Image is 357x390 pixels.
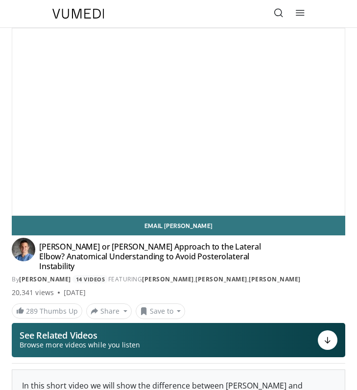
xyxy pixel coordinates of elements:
[195,275,247,283] a: [PERSON_NAME]
[12,288,54,298] span: 20,341 views
[39,242,275,271] h4: [PERSON_NAME] or [PERSON_NAME] Approach to the Lateral Elbow? Anatomical Understanding to Avoid P...
[52,9,104,19] img: VuMedi Logo
[19,275,71,283] a: [PERSON_NAME]
[72,275,108,283] a: 14 Videos
[20,340,140,350] span: Browse more videos while you listen
[142,275,194,283] a: [PERSON_NAME]
[12,216,345,235] a: Email [PERSON_NAME]
[26,306,38,316] span: 289
[64,288,86,298] div: [DATE]
[12,323,345,357] button: See Related Videos Browse more videos while you listen
[12,275,345,284] div: By FEATURING , ,
[86,303,132,319] button: Share
[12,28,345,215] video-js: Video Player
[12,303,82,319] a: 289 Thumbs Up
[20,330,140,340] p: See Related Videos
[136,303,186,319] button: Save to
[12,238,35,261] img: Avatar
[249,275,301,283] a: [PERSON_NAME]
